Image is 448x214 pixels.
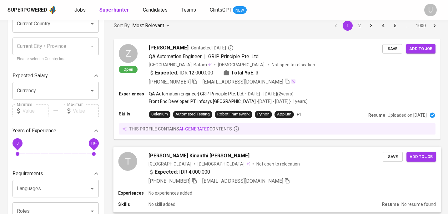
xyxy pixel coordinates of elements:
[118,190,148,196] p: Experiences
[181,7,196,13] span: Teams
[368,112,385,118] p: Resume
[401,201,436,207] p: No resume found
[74,6,87,14] a: Jobs
[210,7,232,13] span: GlintsGPT
[406,152,436,161] button: Add to job
[13,167,99,180] div: Requirements
[175,111,210,117] div: Automated Testing
[13,127,56,135] p: Years of Experience
[23,104,48,117] input: Value
[217,111,250,117] div: Robot Framework
[181,6,197,14] a: Teams
[88,86,97,95] button: Open
[414,21,428,31] button: Go to page 1000
[155,69,178,77] b: Expected:
[118,201,148,207] p: Skills
[114,39,440,140] a: ZOpen[PERSON_NAME]Contacted [DATE]QA Automation Engineer|GRIP Principle Pte. Ltd.[GEOGRAPHIC_DATA...
[382,44,402,54] button: Save
[149,91,244,97] p: QA Automation Engineer | GRIP Principle Pte. Ltd.
[424,4,437,16] div: U
[114,147,440,212] a: T[PERSON_NAME] Kinanthi [PERSON_NAME][GEOGRAPHIC_DATA][DEMOGRAPHIC_DATA] Not open to relocationEx...
[129,126,232,132] p: this profile contains contents
[132,20,172,32] div: Most Relevant
[383,152,403,161] button: Save
[74,7,86,13] span: Jobs
[88,19,97,28] button: Open
[8,5,57,15] a: Superpoweredapp logo
[390,21,400,31] button: Go to page 5
[244,91,294,97] p: • [DATE] - [DATE] ( 2 years )
[355,21,365,31] button: Go to page 2
[148,178,190,184] span: [PHONE_NUMBER]
[121,67,136,72] span: Open
[343,21,353,31] button: page 1
[208,53,259,59] span: GRIP Principle Pte. Ltd.
[388,112,427,118] p: Uploaded on [DATE]
[13,125,99,137] div: Years of Experience
[88,184,97,193] button: Open
[210,6,247,14] a: GlintsGPT NEW
[8,7,47,14] div: Superpowered
[13,72,48,79] p: Expected Salary
[16,141,18,145] span: 0
[148,152,249,159] span: [PERSON_NAME] Kinanthi [PERSON_NAME]
[48,5,57,15] img: app logo
[256,98,308,104] p: • [DATE] - [DATE] ( <1 years )
[143,6,169,14] a: Candidates
[119,91,149,97] p: Experiences
[148,190,192,196] p: No experiences added
[203,79,283,85] span: [EMAIL_ADDRESS][DOMAIN_NAME]
[257,111,269,117] div: Python
[149,98,256,104] p: Front End Developer | PT. Infosys [GEOGRAPHIC_DATA]
[410,153,433,160] span: Add to job
[149,69,213,77] div: IDR 12.000.000
[17,56,94,62] p: Please select a Country first
[149,44,189,52] span: [PERSON_NAME]
[151,111,168,117] div: Selenium
[406,44,435,54] button: Add to job
[330,21,440,31] nav: pagination navigation
[402,23,412,29] div: …
[179,126,209,131] span: AI-generated
[149,62,212,68] div: [GEOGRAPHIC_DATA], Batam
[256,69,259,77] span: 3
[382,201,399,207] p: Resume
[13,170,43,177] p: Requirements
[409,45,432,53] span: Add to job
[191,45,234,51] span: Contacted [DATE]
[148,201,175,207] p: No skill added
[118,152,137,171] div: T
[99,7,129,13] b: Superhunter
[231,69,254,77] b: Total YoE:
[149,79,191,85] span: [PHONE_NUMBER]
[73,104,99,117] input: Value
[228,45,234,51] svg: By Batam recruiter
[143,7,168,13] span: Candidates
[13,69,99,82] div: Expected Salary
[119,44,138,63] div: Z
[90,141,97,145] span: 10+
[149,53,202,59] span: QA Automation Engineer
[296,111,301,118] p: +1
[204,53,206,60] span: |
[277,111,291,117] div: Appium
[155,168,178,176] b: Expected:
[385,45,399,53] span: Save
[99,6,130,14] a: Superhunter
[148,168,210,176] div: IDR 4.000.000
[233,7,247,13] span: NEW
[378,21,388,31] button: Go to page 4
[291,79,296,84] img: magic_wand.svg
[148,160,191,167] div: [GEOGRAPHIC_DATA]
[132,22,164,29] p: Most Relevant
[256,160,300,167] p: Not open to relocation
[386,153,400,160] span: Save
[119,111,149,117] p: Skills
[366,21,376,31] button: Go to page 3
[114,22,130,29] p: Sort By
[272,62,315,68] p: Not open to relocation
[218,62,265,68] span: [DEMOGRAPHIC_DATA]
[202,178,283,184] span: [EMAIL_ADDRESS][DOMAIN_NAME]
[430,21,440,31] button: Go to next page
[198,160,245,167] span: [DEMOGRAPHIC_DATA]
